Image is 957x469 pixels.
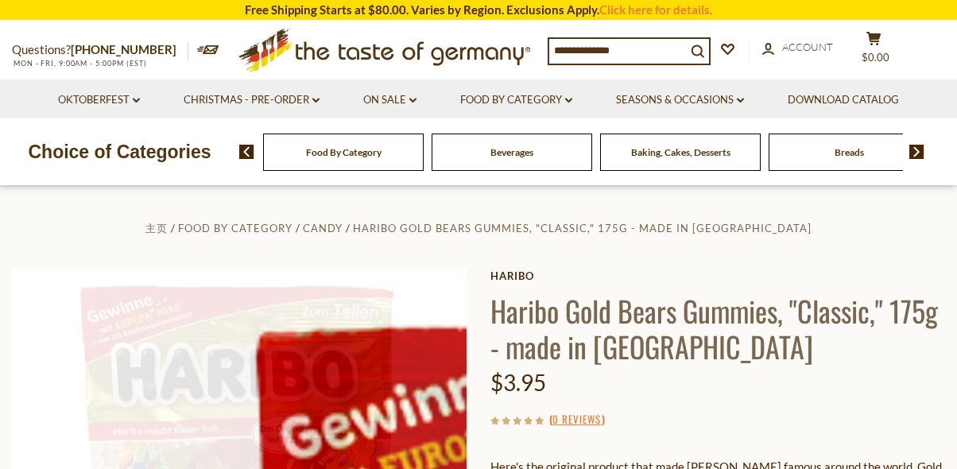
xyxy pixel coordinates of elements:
h1: Haribo Gold Bears Gummies, "Classic," 175g - made in [GEOGRAPHIC_DATA] [490,293,945,364]
a: Account [762,39,833,56]
a: Haribo [490,269,945,282]
a: 0 Reviews [552,411,601,428]
span: Account [782,41,833,53]
a: [PHONE_NUMBER] [71,42,176,56]
span: MON - FRI, 9:00AM - 5:00PM (EST) [12,59,147,68]
a: Click here for details. [599,2,712,17]
img: next arrow [909,145,924,159]
a: 主页 [145,222,168,234]
a: Beverages [490,146,533,158]
a: Food By Category [460,91,572,109]
span: $0.00 [862,51,889,64]
a: Food By Category [306,146,382,158]
span: ( ) [549,411,604,427]
a: Download Catalog [788,91,899,109]
a: Candy [303,222,343,234]
p: Questions? [12,40,188,60]
a: Oktoberfest [58,91,140,109]
a: On Sale [363,91,417,109]
a: Haribo Gold Bears Gummies, "Classic," 175g - made in [GEOGRAPHIC_DATA] [353,222,812,234]
a: Breads [835,146,864,158]
a: Christmas - PRE-ORDER [184,91,320,109]
img: previous arrow [239,145,254,159]
a: Baking, Cakes, Desserts [631,146,730,158]
a: Food By Category [178,222,293,234]
span: $3.95 [490,369,546,396]
button: $0.00 [850,31,897,71]
a: Seasons & Occasions [616,91,744,109]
